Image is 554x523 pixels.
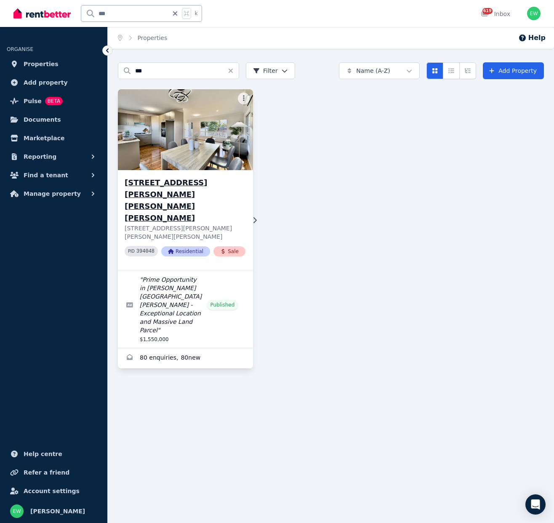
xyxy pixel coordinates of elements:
[238,93,250,104] button: More options
[118,270,253,348] a: Edit listing: Prime Opportunity in Mays Hill - Exceptional Location and Massive Land Parcel
[7,167,101,184] button: Find a tenant
[7,93,101,109] a: PulseBETA
[161,246,210,256] span: Residential
[194,10,197,17] span: k
[24,467,69,478] span: Refer a friend
[128,249,135,253] small: PID
[24,96,42,106] span: Pulse
[518,33,546,43] button: Help
[7,446,101,462] a: Help centre
[525,494,546,515] div: Open Intercom Messenger
[7,56,101,72] a: Properties
[24,170,68,180] span: Find a tenant
[45,97,63,105] span: BETA
[125,177,245,224] h3: [STREET_ADDRESS][PERSON_NAME][PERSON_NAME][PERSON_NAME]
[7,464,101,481] a: Refer a friend
[356,67,390,75] span: Name (A-Z)
[118,348,253,368] a: Enquiries for 182 Burnett St, Mays Hill
[7,148,101,165] button: Reporting
[426,62,476,79] div: View options
[24,77,68,88] span: Add property
[482,8,493,14] span: 619
[443,62,460,79] button: Compact list view
[138,35,168,41] a: Properties
[118,89,253,270] a: 182 Burnett St, Mays Hill[STREET_ADDRESS][PERSON_NAME][PERSON_NAME][PERSON_NAME][STREET_ADDRESS][...
[24,189,81,199] span: Manage property
[213,246,245,256] span: Sale
[24,449,62,459] span: Help centre
[10,504,24,518] img: Evelyn Wang
[136,248,154,254] code: 394048
[108,27,177,49] nav: Breadcrumb
[7,130,101,147] a: Marketplace
[24,59,59,69] span: Properties
[125,224,245,241] p: [STREET_ADDRESS][PERSON_NAME][PERSON_NAME][PERSON_NAME]
[115,87,256,172] img: 182 Burnett St, Mays Hill
[7,185,101,202] button: Manage property
[7,483,101,499] a: Account settings
[483,62,544,79] a: Add Property
[481,10,510,18] div: Inbox
[30,506,85,516] span: [PERSON_NAME]
[426,62,443,79] button: Card view
[7,111,101,128] a: Documents
[7,46,33,52] span: ORGANISE
[339,62,420,79] button: Name (A-Z)
[246,62,295,79] button: Filter
[253,67,278,75] span: Filter
[227,62,239,79] button: Clear search
[24,115,61,125] span: Documents
[24,133,64,143] span: Marketplace
[13,7,71,20] img: RentBetter
[459,62,476,79] button: Expanded list view
[7,74,101,91] a: Add property
[527,7,541,20] img: Evelyn Wang
[24,152,56,162] span: Reporting
[24,486,80,496] span: Account settings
